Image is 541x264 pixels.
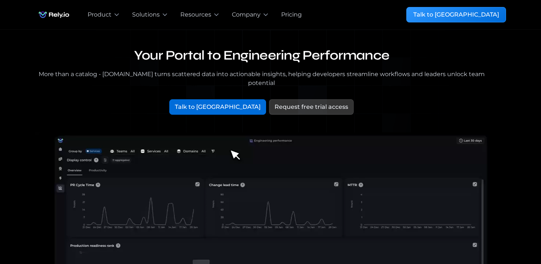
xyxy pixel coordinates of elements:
[169,99,266,115] a: Talk to [GEOGRAPHIC_DATA]
[132,10,160,19] div: Solutions
[269,99,354,115] a: Request free trial access
[35,70,488,88] div: More than a catalog - [DOMAIN_NAME] turns scattered data into actionable insights, helping develo...
[180,10,211,19] div: Resources
[232,10,261,19] div: Company
[406,7,506,22] a: Talk to [GEOGRAPHIC_DATA]
[281,10,302,19] a: Pricing
[175,103,261,111] div: Talk to [GEOGRAPHIC_DATA]
[35,7,73,22] img: Rely.io logo
[35,7,73,22] a: home
[275,103,348,111] div: Request free trial access
[413,10,499,19] div: Talk to [GEOGRAPHIC_DATA]
[35,47,488,64] h1: Your Portal to Engineering Performance
[88,10,112,19] div: Product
